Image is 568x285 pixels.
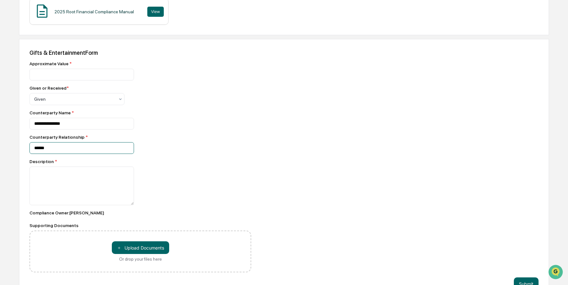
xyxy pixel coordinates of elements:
div: Given or Received [29,85,69,91]
div: Supporting Documents [29,223,251,228]
a: 🗄️Attestations [43,77,81,89]
div: Description [29,159,251,164]
div: 🗄️ [46,80,51,85]
span: Attestations [52,80,79,86]
div: We're available if you need us! [22,55,80,60]
div: 2025 Root Financial Compliance Manual [54,9,134,14]
div: 🔎 [6,92,11,98]
div: Compliance Owner : [PERSON_NAME] [29,210,251,215]
iframe: Open customer support [548,264,565,281]
span: Preclearance [13,80,41,86]
button: Or drop your files here [112,241,169,254]
a: 🖐️Preclearance [4,77,43,89]
img: 1746055101610-c473b297-6a78-478c-a979-82029cc54cd1 [6,48,18,60]
div: Counterparty Relationship [29,135,251,140]
div: Start new chat [22,48,104,55]
div: 🖐️ [6,80,11,85]
button: View [147,7,164,17]
span: Data Lookup [13,92,40,98]
div: Or drop your files here [119,256,162,262]
div: Approximate Value [29,61,251,66]
div: Gifts & Entertainment Form [29,49,539,56]
span: Pylon [63,107,77,112]
span: ＋ [117,245,121,251]
a: 🔎Data Lookup [4,89,42,101]
button: Start new chat [108,50,115,58]
img: Document Icon [34,3,50,19]
a: Powered byPylon [45,107,77,112]
div: Counterparty Name [29,110,251,115]
p: How can we help? [6,13,115,23]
